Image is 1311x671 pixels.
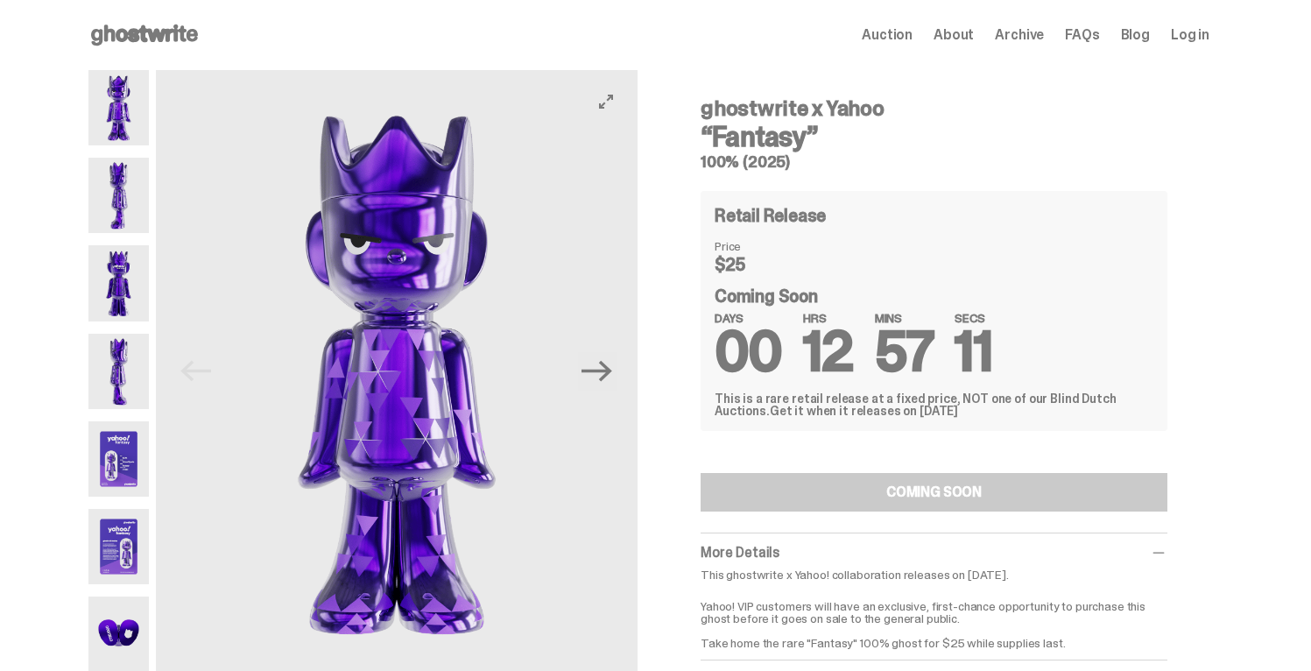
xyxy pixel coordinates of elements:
dd: $25 [715,256,802,273]
button: COMING SOON [701,473,1167,512]
img: Yahoo-HG---5.png [88,421,149,497]
a: About [934,28,974,42]
p: This ghostwrite x Yahoo! collaboration releases on [DATE]. [701,569,1167,581]
dt: Price [715,240,802,252]
button: View full-screen [596,91,617,112]
span: More Details [701,543,779,562]
span: Get it when it releases on [DATE] [770,403,958,419]
img: Yahoo-HG---1.png [88,70,149,145]
div: Coming Soon [715,287,1153,371]
h4: ghostwrite x Yahoo [701,98,1167,119]
span: DAYS [715,312,782,324]
span: SECS [955,312,992,324]
span: 57 [875,315,934,388]
p: Yahoo! VIP customers will have an exclusive, first-chance opportunity to purchase this ghost befo... [701,588,1167,649]
img: Yahoo-HG---2.png [88,158,149,233]
a: FAQs [1065,28,1099,42]
a: Archive [995,28,1044,42]
img: Yahoo-HG---4.png [88,334,149,409]
a: Auction [862,28,913,42]
span: MINS [875,312,934,324]
span: 11 [955,315,992,388]
span: HRS [803,312,854,324]
h4: Retail Release [715,207,826,224]
span: 00 [715,315,782,388]
h3: “Fantasy” [701,123,1167,151]
button: Next [578,352,617,391]
a: Blog [1121,28,1150,42]
div: COMING SOON [886,485,982,499]
span: 12 [803,315,854,388]
a: Log in [1171,28,1209,42]
img: Yahoo-HG---3.png [88,245,149,321]
h5: 100% (2025) [701,154,1167,170]
img: Yahoo-HG---6.png [88,509,149,584]
div: This is a rare retail release at a fixed price, NOT one of our Blind Dutch Auctions. [715,392,1153,417]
